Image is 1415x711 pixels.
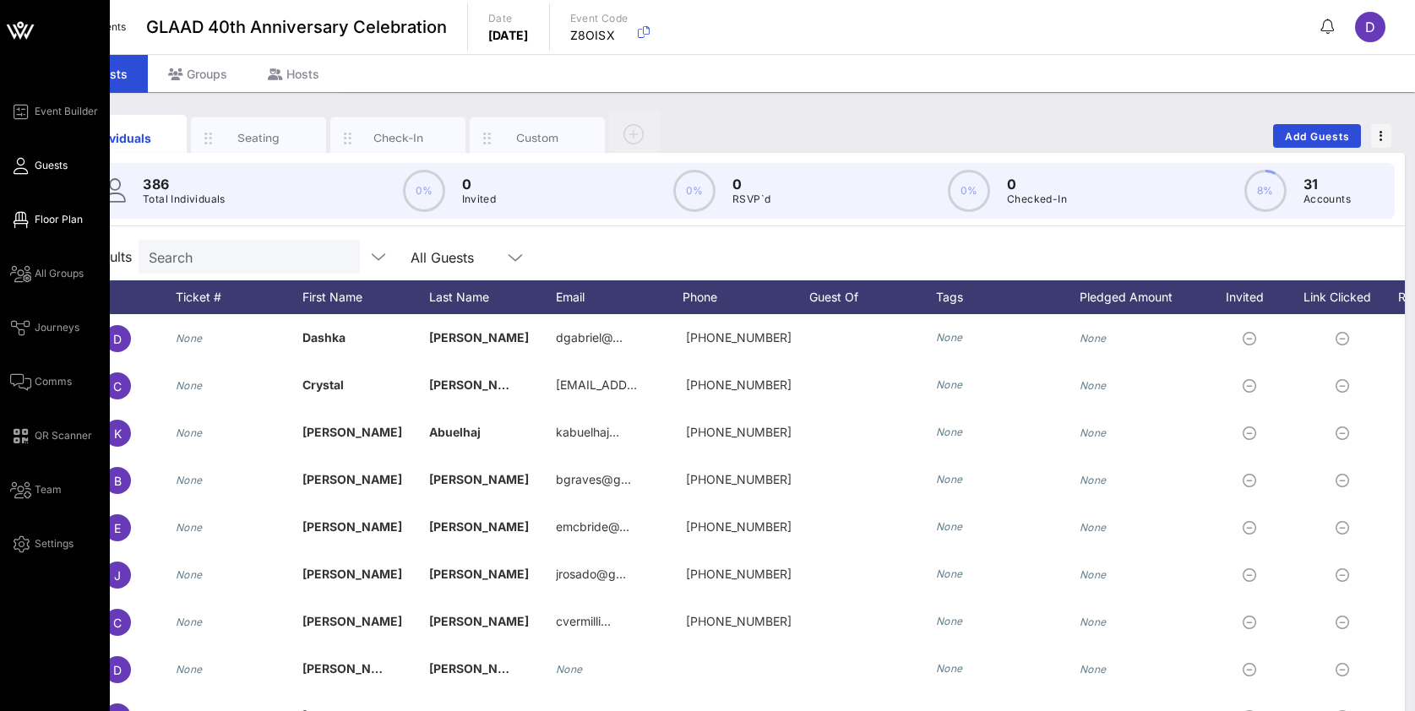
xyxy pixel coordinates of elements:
div: Tags [936,280,1080,314]
span: [PERSON_NAME] [302,614,402,628]
span: All Groups [35,266,84,281]
span: +18133352554 [686,519,792,534]
span: GLAAD 40th Anniversary Celebration [146,14,447,40]
div: Custom [500,130,575,146]
span: E [114,521,121,535]
div: Ticket # [176,280,302,314]
i: None [176,426,203,439]
i: None [1080,426,1107,439]
i: None [176,568,203,581]
span: QR Scanner [35,428,92,443]
span: +16462411504 [686,567,792,581]
a: Journeys [10,318,79,338]
span: D [1365,19,1375,35]
span: Dashka [302,330,346,345]
p: Total Individuals [143,191,226,208]
p: 0 [732,174,770,194]
span: D [113,332,122,346]
div: All Guests [400,240,536,274]
span: J [114,568,121,583]
span: D [113,663,122,677]
span: +17013356256 [686,472,792,486]
p: emcbride@… [556,503,629,551]
i: None [936,331,963,344]
div: Individuals [82,129,157,147]
i: None [176,379,203,392]
i: None [936,473,963,486]
i: None [936,567,963,580]
span: [PERSON_NAME] [429,377,529,392]
i: None [1080,332,1107,345]
p: 0 [1007,174,1067,194]
div: Groups [148,55,248,93]
span: [PERSON_NAME] [429,472,529,486]
span: Team [35,482,62,497]
i: None [1080,521,1107,534]
span: Event Builder [35,104,98,119]
i: None [1080,379,1107,392]
p: jrosado@g… [556,551,626,598]
span: [PERSON_NAME] [429,330,529,345]
span: +19549938075 [686,330,792,345]
span: [PERSON_NAME] [302,519,402,534]
i: None [556,663,583,676]
span: Add Guests [1284,130,1351,143]
p: RSVP`d [732,191,770,208]
i: None [936,615,963,627]
div: Hosts [248,55,340,93]
i: None [1080,474,1107,486]
p: Event Code [570,10,629,27]
span: [PERSON_NAME] [302,425,402,439]
i: None [176,521,203,534]
div: All Guests [411,250,474,265]
p: kabuelhaj… [556,409,619,456]
div: Phone [683,280,809,314]
div: Pledged Amount [1080,280,1206,314]
i: None [176,663,203,676]
span: Guests [35,158,68,173]
i: None [936,662,963,675]
p: Date [488,10,529,27]
span: [PERSON_NAME] [302,472,402,486]
span: [PERSON_NAME] [429,661,529,676]
a: Team [10,480,62,500]
i: None [936,426,963,438]
span: +12097405793 [686,425,792,439]
span: Abuelhaj [429,425,481,439]
a: Floor Plan [10,209,83,230]
a: Comms [10,372,72,392]
i: None [936,378,963,391]
span: [PERSON_NAME] [429,519,529,534]
span: [PERSON_NAME] [302,567,402,581]
span: Floor Plan [35,212,83,227]
div: First Name [302,280,429,314]
span: Journeys [35,320,79,335]
p: bgraves@g… [556,456,631,503]
i: None [176,332,203,345]
p: 31 [1303,174,1351,194]
span: K [114,426,122,441]
span: C [113,379,122,393]
p: 0 [462,174,497,194]
p: Checked-In [1007,191,1067,208]
div: D [1355,12,1385,42]
span: Crystal [302,377,344,392]
span: [PERSON_NAME] [429,614,529,628]
span: C [113,616,122,630]
p: cvermilli… [556,598,611,645]
i: None [1080,616,1107,628]
i: None [1080,568,1107,581]
a: QR Scanner [10,426,92,446]
span: +19178474554 [686,377,792,392]
p: [DATE] [488,27,529,44]
a: Settings [10,534,73,554]
div: Last Name [429,280,556,314]
a: Event Builder [10,101,98,122]
p: Invited [462,191,497,208]
span: [EMAIL_ADDRESS][DOMAIN_NAME] [556,377,759,392]
div: Check-In [361,130,436,146]
span: B [114,474,122,488]
i: None [1080,663,1107,676]
span: [PERSON_NAME] [302,661,402,676]
div: Invited [1206,280,1299,314]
